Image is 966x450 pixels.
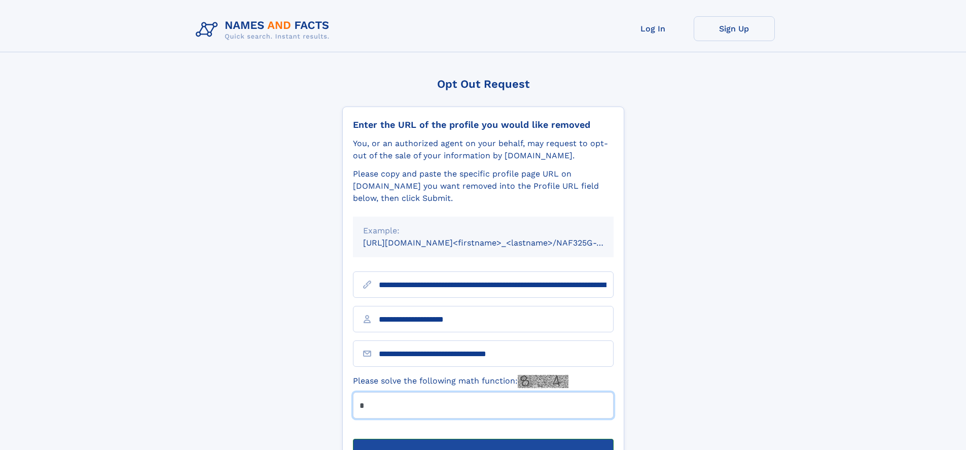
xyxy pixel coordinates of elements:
div: Please copy and paste the specific profile page URL on [DOMAIN_NAME] you want removed into the Pr... [353,168,614,204]
div: Example: [363,225,603,237]
small: [URL][DOMAIN_NAME]<firstname>_<lastname>/NAF325G-xxxxxxxx [363,238,633,248]
div: Opt Out Request [342,78,624,90]
div: Enter the URL of the profile you would like removed [353,119,614,130]
div: You, or an authorized agent on your behalf, may request to opt-out of the sale of your informatio... [353,137,614,162]
a: Log In [613,16,694,41]
label: Please solve the following math function: [353,375,568,388]
a: Sign Up [694,16,775,41]
img: Logo Names and Facts [192,16,338,44]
